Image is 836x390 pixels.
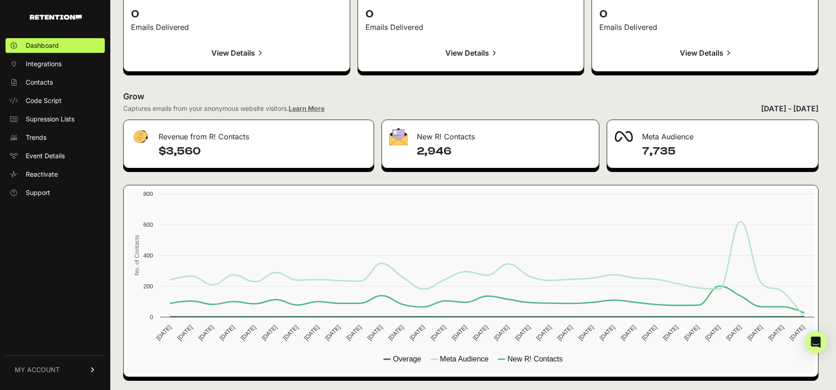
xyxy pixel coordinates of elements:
p: 0 [365,7,577,22]
span: Code Script [26,96,62,105]
a: Dashboard [6,38,105,53]
div: [DATE] - [DATE] [761,103,819,114]
text: [DATE] [387,324,405,342]
text: [DATE] [535,324,553,342]
a: MY ACCOUNT [6,356,105,384]
text: [DATE] [450,324,468,342]
text: [DATE] [239,324,257,342]
text: [DATE] [408,324,426,342]
span: Trends [26,133,46,142]
text: 800 [143,190,153,197]
text: [DATE] [619,324,637,342]
text: [DATE] [682,324,700,342]
text: [DATE] [704,324,722,342]
text: New R! Contacts [507,355,563,363]
text: [DATE] [556,324,574,342]
text: [DATE] [366,324,384,342]
h2: Grow [123,90,819,103]
div: Emails Delivered [365,22,577,33]
div: Meta Audience [607,120,818,148]
a: View Details [365,42,577,64]
text: [DATE] [197,324,215,342]
p: 0 [131,7,342,22]
text: [DATE] [788,324,806,342]
text: [DATE] [155,324,173,342]
text: 400 [143,252,153,259]
text: [DATE] [345,324,363,342]
text: [DATE] [302,324,320,342]
text: [DATE] [514,324,532,342]
img: fa-dollar-13500eef13a19c4ab2b9ed9ad552e47b0d9fc28b02b83b90ba0e00f96d6372e9.png [131,128,149,146]
span: Support [26,188,50,197]
text: [DATE] [281,324,299,342]
div: Emails Delivered [599,22,811,33]
a: Integrations [6,57,105,71]
a: Supression Lists [6,112,105,126]
div: Revenue from R! Contacts [124,120,374,148]
h4: 2,946 [417,144,592,159]
h4: 7,735 [642,144,811,159]
text: No. of Contacts [133,235,140,275]
text: [DATE] [260,324,278,342]
span: Integrations [26,59,62,69]
img: fa-meta-2f981b61bb99beabf952f7030308934f19ce035c18b003e963880cc3fabeebb7.png [614,131,633,142]
text: Overage [393,355,421,363]
a: View Details [131,42,342,64]
text: Meta Audience [440,355,489,363]
text: [DATE] [218,324,236,342]
div: Captures emails from your anonymous website visitors. [123,104,324,113]
span: Supression Lists [26,115,74,124]
a: Trends [6,130,105,145]
text: [DATE] [472,324,489,342]
text: [DATE] [598,324,616,342]
a: Code Script [6,93,105,108]
text: [DATE] [493,324,511,342]
text: 0 [150,314,153,321]
p: 0 [599,7,811,22]
div: Emails Delivered [131,22,342,33]
a: Event Details [6,149,105,163]
span: Dashboard [26,41,59,50]
span: Event Details [26,151,65,161]
a: Reactivate [6,167,105,182]
text: [DATE] [176,324,194,342]
text: [DATE] [640,324,658,342]
text: [DATE] [767,324,785,342]
text: [DATE] [429,324,447,342]
a: Contacts [6,75,105,90]
a: Learn More [289,104,324,112]
h4: $3,560 [159,144,366,159]
span: MY ACCOUNT [15,365,60,374]
text: 200 [143,283,153,290]
img: fa-envelope-19ae18322b30453b285274b1b8af3d052b27d846a4fbe8435d1a52b978f639a2.png [389,128,408,145]
text: [DATE] [725,324,743,342]
text: 600 [143,221,153,228]
span: Contacts [26,78,53,87]
span: Reactivate [26,170,58,179]
div: New R! Contacts [382,120,599,148]
img: Retention.com [30,15,82,20]
div: Open Intercom Messenger [805,331,827,353]
text: [DATE] [577,324,595,342]
text: [DATE] [746,324,764,342]
text: [DATE] [661,324,679,342]
a: Support [6,185,105,200]
a: View Details [599,42,811,64]
text: [DATE] [324,324,341,342]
